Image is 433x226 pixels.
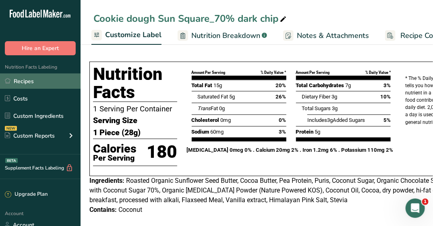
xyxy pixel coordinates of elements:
p: 180 [147,139,177,166]
div: % Daily Value * [365,70,391,76]
span: 0g [219,106,225,112]
div: BETA [5,158,18,163]
span: 5% [383,117,391,125]
span: Total Carbohydrates [296,83,344,89]
span: Ingredients: [89,177,124,185]
div: Amount Per Serving [192,70,226,76]
span: Nutrition Breakdown [191,30,260,41]
span: Coconut [118,206,142,214]
div: Custom Reports [5,132,55,140]
div: Upgrade Plan [5,190,48,199]
span: Saturated Fat [197,94,228,100]
span: 0% [279,117,286,125]
p: 1 Serving Per Container [93,104,177,115]
span: 3% [279,128,286,136]
span: 10% [380,93,391,101]
span: 5g [229,94,235,100]
div: Cookie dough Sun Square_70% dark chip [93,11,288,26]
span: 60mg [211,129,224,135]
p: Calories [93,143,137,155]
div: NEW [5,126,17,131]
span: Dietary Fiber [302,94,331,100]
span: Includes Added Sugars [307,117,365,123]
span: Customize Label [105,29,162,40]
span: 5g [315,129,321,135]
span: Contains: [89,206,117,214]
span: 3g [327,117,333,123]
iframe: Intercom live chat [406,199,425,218]
span: 15g [214,83,222,89]
a: Nutrition Breakdown [178,27,267,45]
p: [MEDICAL_DATA] 0mcg 0% . Calcium 20mg 2% . Iron 1.2mg 6% . Potassium 110mg 2% [187,146,396,155]
a: Notes & Attachments [283,27,369,45]
span: Protein [296,129,314,135]
span: 3% [383,82,391,90]
span: Serving Size [93,115,137,127]
span: 3g [332,106,338,112]
h1: Nutrition Facts [93,65,177,102]
span: 1 [422,199,429,205]
span: 1 Piece (28g) [93,127,141,139]
span: Fat [197,106,218,112]
span: Notes & Attachments [297,30,369,41]
span: Cholesterol [192,117,220,123]
div: % Daily Value * [261,70,286,76]
span: 20% [276,82,286,90]
p: Per Serving [93,155,137,162]
span: 0mg [221,117,231,123]
span: 3g [332,94,338,100]
div: Amount Per Serving [296,70,330,76]
span: Total Sugars [302,106,331,112]
span: 26% [276,93,286,101]
span: Total Fat [192,83,213,89]
span: Sodium [192,129,209,135]
button: Hire an Expert [5,41,76,55]
i: Trans [197,106,211,112]
a: Customize Label [91,26,162,45]
span: 7g [346,83,351,89]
